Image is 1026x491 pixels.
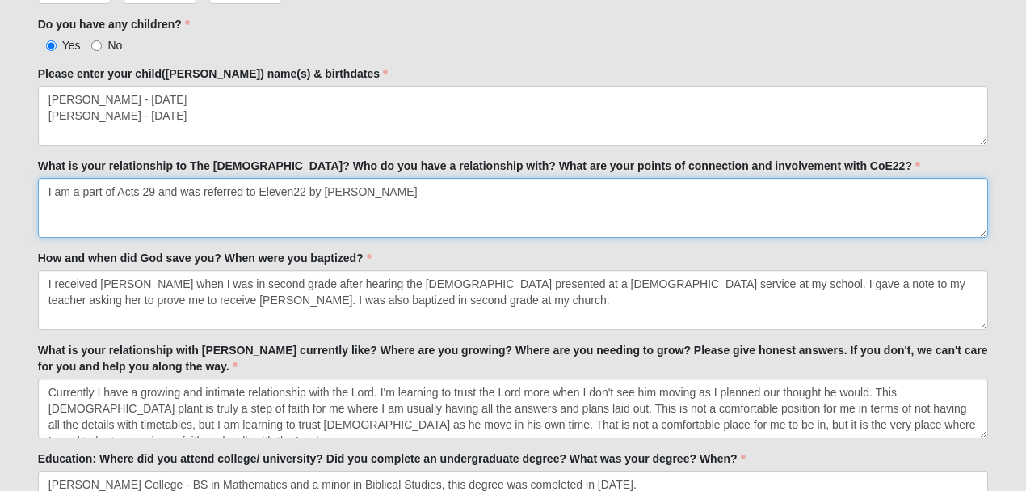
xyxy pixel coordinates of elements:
[91,40,102,51] input: No
[38,16,190,32] label: Do you have any children?
[38,66,388,82] label: Please enter your child([PERSON_NAME]) name(s) & birthdates
[38,451,746,467] label: Education: Where did you attend college/ university? Did you complete an undergraduate degree? Wh...
[38,158,920,174] label: What is your relationship to The [DEMOGRAPHIC_DATA]? Who do you have a relationship with? What ar...
[46,40,57,51] input: Yes
[62,39,81,52] span: Yes
[38,250,372,266] label: How and when did God save you? When were you baptized?
[107,39,122,52] span: No
[38,342,989,375] label: What is your relationship with [PERSON_NAME] currently like? Where are you growing? Where are you...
